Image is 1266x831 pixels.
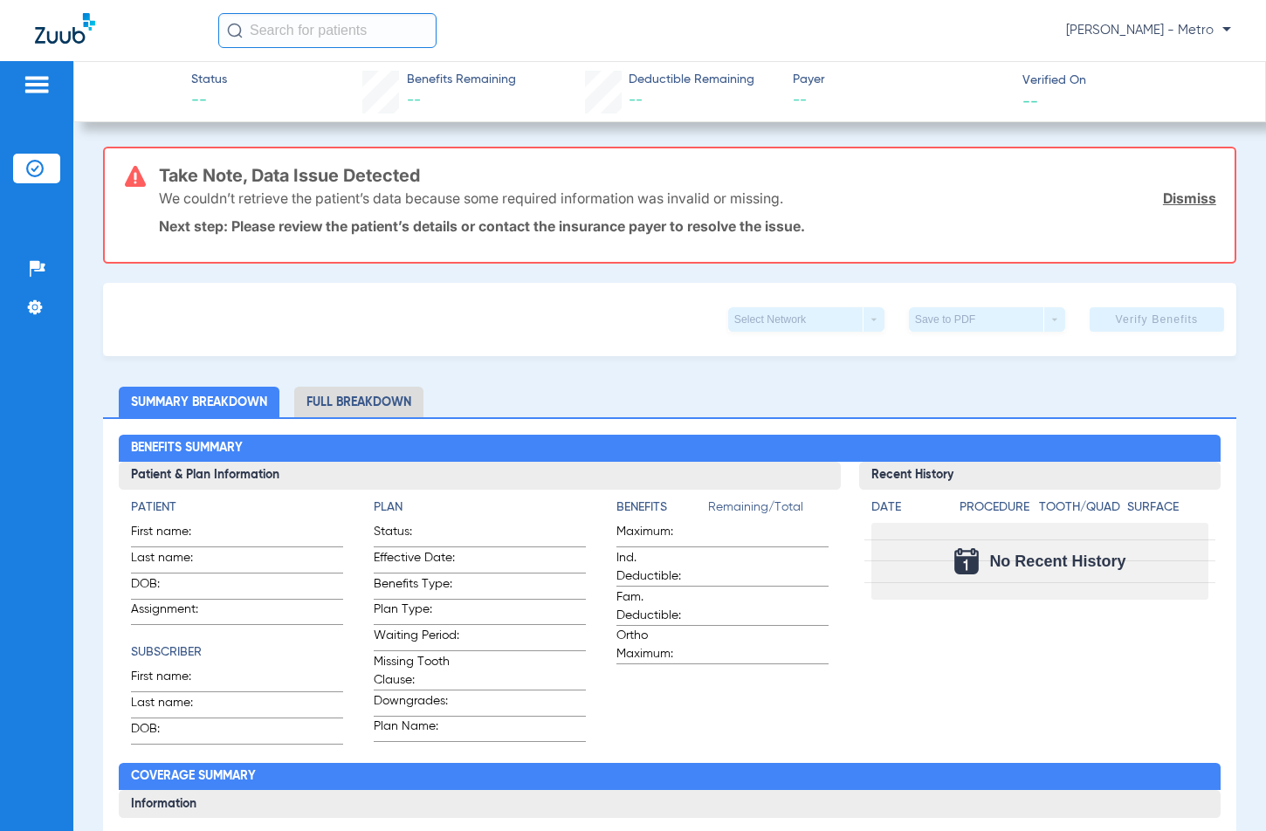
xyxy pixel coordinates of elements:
span: DOB: [131,720,217,744]
span: DOB: [131,575,217,599]
span: -- [191,90,227,112]
p: Next step: Please review the patient’s details or contact the insurance payer to resolve the issue. [159,217,1216,235]
h2: Benefits Summary [119,435,1221,463]
a: Dismiss [1163,189,1216,207]
h4: Surface [1127,498,1209,517]
span: Payer [793,71,1008,89]
span: Fam. Deductible: [616,588,702,625]
h2: Coverage Summary [119,763,1221,791]
span: Status [191,71,227,89]
span: Effective Date: [374,549,459,573]
span: Last name: [131,694,217,718]
h4: Procedure [960,498,1033,517]
app-breakdown-title: Tooth/Quad [1039,498,1121,523]
h4: Benefits [616,498,708,517]
app-breakdown-title: Surface [1127,498,1209,523]
span: Deductible Remaining [629,71,754,89]
span: Ind. Deductible: [616,549,702,586]
img: Calendar [954,548,979,574]
span: -- [629,93,643,107]
span: First name: [131,668,217,691]
img: hamburger-icon [23,74,51,95]
img: Zuub Logo [35,13,95,44]
span: -- [407,93,421,107]
input: Search for patients [218,13,437,48]
h4: Tooth/Quad [1039,498,1121,517]
span: Plan Name: [374,718,459,741]
h4: Date [871,498,945,517]
span: First name: [131,523,217,546]
span: No Recent History [989,553,1125,570]
span: Assignment: [131,601,217,624]
img: error-icon [125,166,146,187]
span: Benefits Type: [374,575,459,599]
span: Ortho Maximum: [616,627,702,663]
h4: Subscriber [131,643,343,662]
h3: Recent History [859,462,1221,490]
h3: Patient & Plan Information [119,462,842,490]
app-breakdown-title: Procedure [960,498,1033,523]
p: We couldn’t retrieve the patient’s data because some required information was invalid or missing. [159,189,783,207]
span: -- [1022,92,1038,110]
li: Full Breakdown [294,387,423,417]
li: Summary Breakdown [119,387,279,417]
span: Downgrades: [374,692,459,716]
span: Verified On [1022,72,1237,90]
h4: Patient [131,498,343,517]
span: Missing Tooth Clause: [374,653,459,690]
span: -- [793,90,1008,112]
app-breakdown-title: Date [871,498,945,523]
span: Plan Type: [374,601,459,624]
span: [PERSON_NAME] - Metro [1066,22,1231,39]
span: Last name: [131,549,217,573]
h4: Plan [374,498,586,517]
span: Waiting Period: [374,627,459,650]
span: Remaining/Total [708,498,829,523]
span: Benefits Remaining [407,71,516,89]
img: Search Icon [227,23,243,38]
h3: Take Note, Data Issue Detected [159,167,1216,184]
h3: Information [119,790,1221,818]
span: Status: [374,523,459,546]
span: Maximum: [616,523,702,546]
app-breakdown-title: Benefits [616,498,708,523]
